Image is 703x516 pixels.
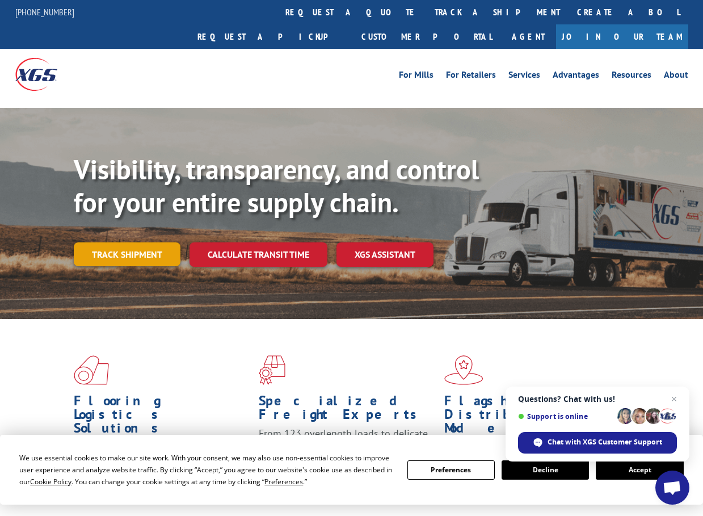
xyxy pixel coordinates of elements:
[74,152,479,220] b: Visibility, transparency, and control for your entire supply chain.
[259,394,435,427] h1: Specialized Freight Experts
[655,471,689,505] div: Open chat
[502,460,589,480] button: Decline
[399,70,433,83] a: For Mills
[336,242,433,267] a: XGS ASSISTANT
[190,242,327,267] a: Calculate transit time
[664,70,688,83] a: About
[189,24,353,49] a: Request a pickup
[667,392,681,406] span: Close chat
[74,355,109,385] img: xgs-icon-total-supply-chain-intelligence-red
[30,477,71,486] span: Cookie Policy
[264,477,303,486] span: Preferences
[407,460,495,480] button: Preferences
[259,355,285,385] img: xgs-icon-focused-on-flooring-red
[556,24,688,49] a: Join Our Team
[15,6,74,18] a: [PHONE_NUMBER]
[259,427,435,477] p: From 123 overlength loads to delicate cargo, our experienced staff knows the best way to move you...
[74,242,180,266] a: Track shipment
[518,395,677,404] span: Questions? Chat with us!
[518,412,613,421] span: Support is online
[612,70,651,83] a: Resources
[508,70,540,83] a: Services
[353,24,500,49] a: Customer Portal
[518,432,677,454] div: Chat with XGS Customer Support
[444,394,621,441] h1: Flagship Distribution Model
[548,437,662,447] span: Chat with XGS Customer Support
[74,394,250,441] h1: Flooring Logistics Solutions
[500,24,556,49] a: Agent
[553,70,599,83] a: Advantages
[19,452,393,488] div: We use essential cookies to make our site work. With your consent, we may also use non-essential ...
[446,70,496,83] a: For Retailers
[596,460,683,480] button: Accept
[444,355,483,385] img: xgs-icon-flagship-distribution-model-red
